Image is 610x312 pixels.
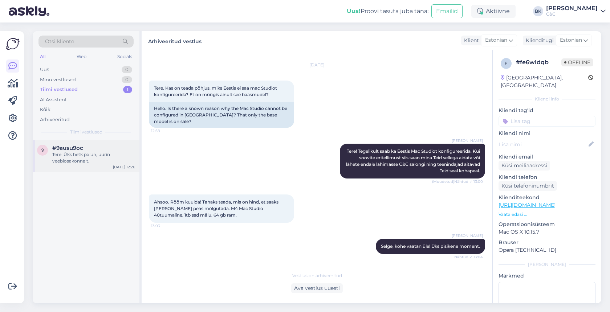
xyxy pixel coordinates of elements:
button: Emailid [431,4,463,18]
div: [DATE] [149,62,485,68]
div: Klienditugi [523,37,554,44]
div: C&C [546,11,598,17]
span: 9 [41,147,44,153]
span: Tiimi vestlused [70,129,102,135]
div: # fe6wldqb [516,58,561,67]
div: [PERSON_NAME] [499,261,595,268]
div: Proovi tasuta juba täna: [347,7,428,16]
span: Estonian [485,36,507,44]
span: [PERSON_NAME] [452,138,483,143]
p: Mac OS X 10.15.7 [499,228,595,236]
p: Märkmed [499,272,595,280]
span: #9ausu9oc [52,145,83,151]
div: BK [533,6,543,16]
div: [PERSON_NAME] [546,5,598,11]
span: Selge, kohe vaatan üle! Üks pisikene moment. [381,243,480,249]
span: (Muudetud) Nähtud ✓ 13:00 [432,179,483,184]
p: Kliendi tag'id [499,107,595,114]
div: AI Assistent [40,96,67,103]
label: Arhiveeritud vestlus [148,36,202,45]
p: Kliendi email [499,153,595,161]
span: Estonian [560,36,582,44]
div: Tiimi vestlused [40,86,78,93]
span: Tere. Kas on teada põhjus, miks Eestis ei saa mac Studiot konfigureerida? Et on müügis ainult see... [154,85,278,97]
p: Brauser [499,239,595,246]
div: Uus [40,66,49,73]
p: Vaata edasi ... [499,211,595,218]
b: Uus! [347,8,361,15]
div: [DATE] 12:26 [113,164,135,170]
div: Web [75,52,88,61]
div: 0 [122,66,132,73]
div: Klient [461,37,479,44]
span: Tere! Tegelikult saab ka Eestis Mac Studiot konfigureerida. Kui soovite eritellimust siis saan mi... [346,148,481,173]
div: Tere! Üks hetk palun, uurin veebiosakonnalt. [52,151,135,164]
div: Kliendi info [499,96,595,102]
span: Nähtud ✓ 13:04 [454,254,483,260]
p: Kliendi nimi [499,130,595,137]
div: Küsi telefoninumbrit [499,181,557,191]
a: [PERSON_NAME]C&C [546,5,606,17]
div: Ava vestlus uuesti [291,283,343,293]
div: Hello. Is there a known reason why the Mac Studio cannot be configured in [GEOGRAPHIC_DATA]? That... [149,102,294,128]
div: 1 [123,86,132,93]
span: Vestlus on arhiveeritud [292,272,342,279]
div: Kõik [40,106,50,113]
p: Operatsioonisüsteem [499,221,595,228]
div: Socials [116,52,134,61]
p: Klienditeekond [499,194,595,201]
span: 12:58 [151,128,178,134]
input: Lisa nimi [499,140,587,148]
span: 13:03 [151,223,178,229]
div: Küsi meiliaadressi [499,161,550,171]
img: Askly Logo [6,37,20,51]
span: [PERSON_NAME] [452,233,483,238]
p: Opera [TECHNICAL_ID] [499,246,595,254]
div: Minu vestlused [40,76,76,83]
div: 0 [122,76,132,83]
a: [URL][DOMAIN_NAME] [499,202,556,208]
span: Offline [561,58,593,66]
span: Ahsoo. Rõõm kuulda! Tahaks teada, mis on hind, et saaks [PERSON_NAME] peas mõlgutada. M4 Mac Stud... [154,199,280,218]
p: Kliendi telefon [499,173,595,181]
div: All [38,52,47,61]
span: f [505,61,508,66]
div: [GEOGRAPHIC_DATA], [GEOGRAPHIC_DATA] [501,74,588,89]
div: Aktiivne [471,5,516,18]
span: Otsi kliente [45,38,74,45]
div: Arhiveeritud [40,116,70,123]
input: Lisa tag [499,116,595,127]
